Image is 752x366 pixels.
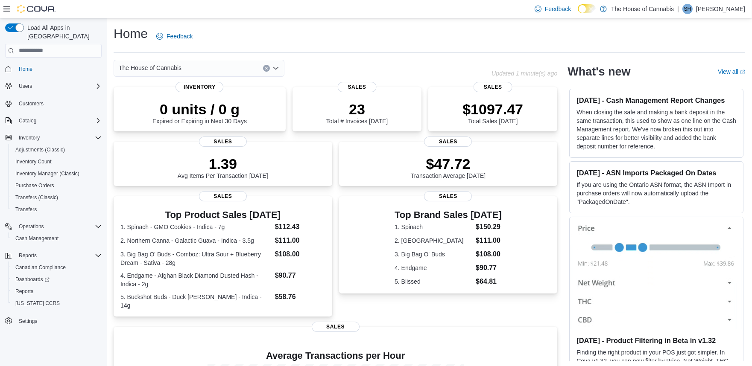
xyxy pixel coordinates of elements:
a: Inventory Manager (Classic) [12,168,83,179]
div: Avg Items Per Transaction [DATE] [178,155,268,179]
button: Inventory [15,133,43,143]
span: Reports [15,288,33,295]
a: Dashboards [12,274,53,285]
button: Purchase Orders [9,180,105,192]
dt: 1. Spinach - GMO Cookies - Indica - 7g [120,223,272,231]
p: | [677,4,679,14]
button: Clear input [263,65,270,72]
a: View allExternal link [718,68,745,75]
span: Catalog [19,117,36,124]
dd: $108.00 [476,249,502,259]
span: SH [684,4,691,14]
button: Open list of options [272,65,279,72]
span: Settings [19,318,37,325]
a: Feedback [153,28,196,45]
span: Sales [424,137,472,147]
span: Canadian Compliance [15,264,66,271]
button: Users [2,80,105,92]
img: Cova [17,5,56,13]
dt: 4. Endgame [395,264,472,272]
p: Updated 1 minute(s) ago [492,70,557,77]
div: Expired or Expiring in Next 30 Days [152,101,247,125]
button: Users [15,81,35,91]
button: Operations [2,221,105,232]
h3: [DATE] - ASN Imports Packaged On Dates [576,168,736,177]
a: Cash Management [12,233,62,244]
button: Inventory Manager (Classic) [9,168,105,180]
span: Sales [474,82,512,92]
p: $47.72 [411,155,486,172]
dt: 3. Big Bag O' Buds [395,250,472,259]
p: 0 units / 0 g [152,101,247,118]
dd: $108.00 [275,249,325,259]
span: Inventory [19,134,40,141]
p: The House of Cannabis [611,4,674,14]
h3: Top Product Sales [DATE] [120,210,325,220]
span: The House of Cannabis [119,63,181,73]
button: Adjustments (Classic) [9,144,105,156]
dd: $64.81 [476,276,502,287]
dd: $112.43 [275,222,325,232]
span: Inventory Manager (Classic) [12,168,102,179]
dt: 5. Buckshot Buds - Duck [PERSON_NAME] - Indica - 14g [120,293,272,310]
a: Feedback [531,0,574,17]
h3: [DATE] - Product Filtering in Beta in v1.32 [576,336,736,345]
span: Inventory [176,82,223,92]
span: Sales [338,82,377,92]
svg: External link [740,70,745,75]
a: Transfers (Classic) [12,192,61,203]
span: Operations [19,223,44,230]
span: Feedback [545,5,571,13]
span: Inventory Count [12,157,102,167]
span: Settings [15,315,102,326]
dd: $58.76 [275,292,325,302]
button: Cash Management [9,232,105,244]
dt: 2. [GEOGRAPHIC_DATA] [395,236,472,245]
span: Users [15,81,102,91]
span: Home [15,64,102,74]
button: Canadian Compliance [9,261,105,273]
span: Transfers (Classic) [15,194,58,201]
span: Inventory [15,133,102,143]
span: Customers [15,98,102,109]
a: Canadian Compliance [12,262,69,273]
button: Reports [9,285,105,297]
span: Catalog [15,116,102,126]
div: Total # Invoices [DATE] [326,101,388,125]
span: Feedback [167,32,193,41]
span: Adjustments (Classic) [15,146,65,153]
button: Catalog [15,116,40,126]
a: Dashboards [9,273,105,285]
button: [US_STATE] CCRS [9,297,105,309]
span: Sales [199,191,247,201]
button: Reports [2,250,105,261]
a: Adjustments (Classic) [12,145,68,155]
a: Inventory Count [12,157,55,167]
p: [PERSON_NAME] [696,4,745,14]
button: Inventory Count [9,156,105,168]
dd: $111.00 [476,235,502,246]
button: Inventory [2,132,105,144]
span: Dashboards [12,274,102,285]
span: Sales [424,191,472,201]
input: Dark Mode [578,4,596,13]
button: Home [2,63,105,75]
dd: $90.77 [275,270,325,281]
span: Customers [19,100,44,107]
dt: 3. Big Bag O' Buds - Comboz: Ultra Sour + Blueberry Dream - Sativa - 28g [120,250,272,267]
dt: 5. Blissed [395,277,472,286]
span: Purchase Orders [12,180,102,191]
span: Cash Management [15,235,59,242]
button: Operations [15,221,47,232]
p: 1.39 [178,155,268,172]
span: Canadian Compliance [12,262,102,273]
span: Sales [199,137,247,147]
dt: 4. Endgame - Afghan Black Diamond Dusted Hash - Indica - 2g [120,271,272,288]
h1: Home [114,25,148,42]
h3: Top Brand Sales [DATE] [395,210,502,220]
a: Home [15,64,36,74]
span: Cash Management [12,233,102,244]
span: Users [19,83,32,90]
button: Reports [15,250,40,261]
